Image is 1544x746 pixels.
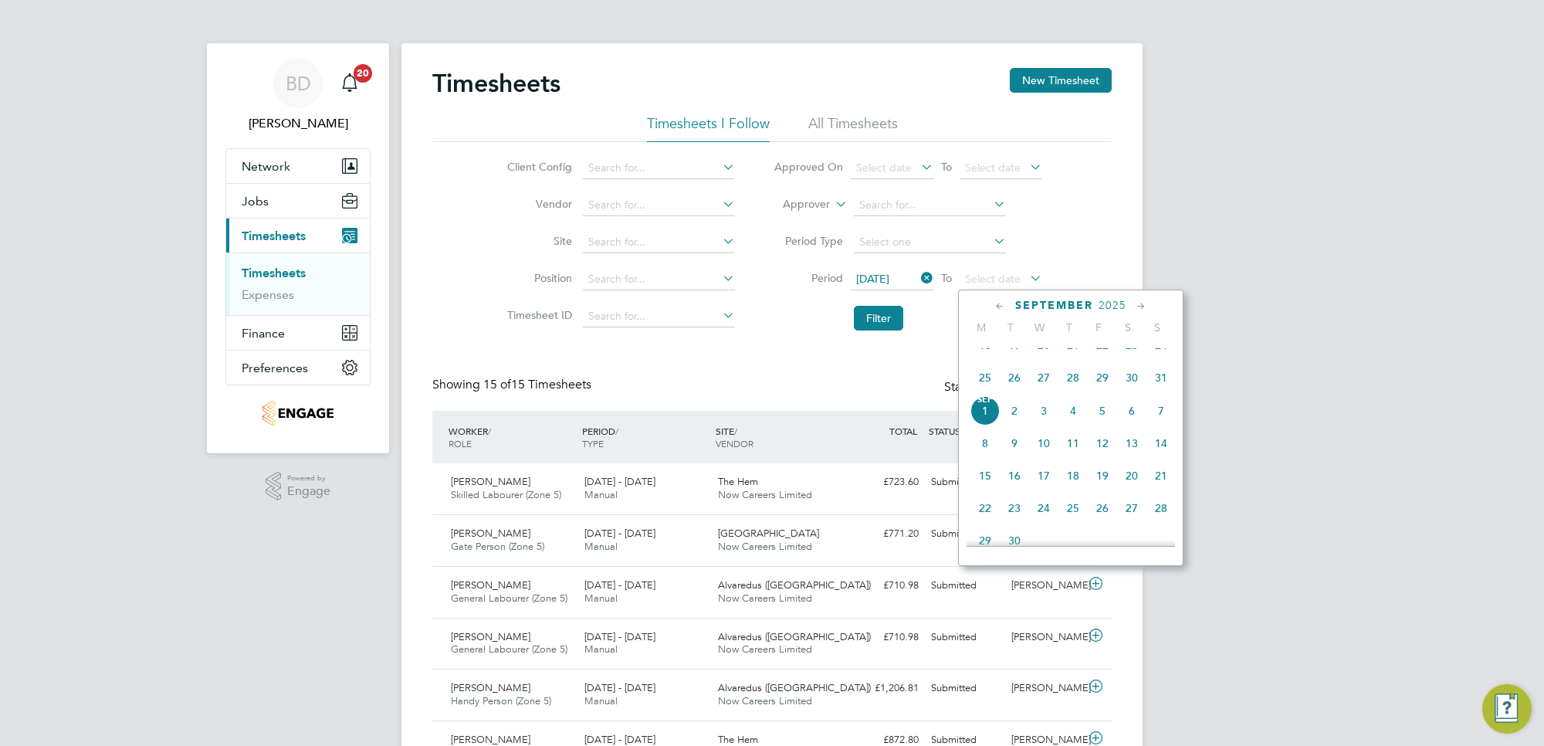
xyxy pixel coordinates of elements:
[1088,363,1117,392] span: 29
[584,488,618,501] span: Manual
[226,184,370,218] button: Jobs
[1058,363,1088,392] span: 28
[451,475,530,488] span: [PERSON_NAME]
[647,114,770,142] li: Timesheets I Follow
[1088,461,1117,490] span: 19
[225,59,371,133] a: BD[PERSON_NAME]
[854,232,1006,253] input: Select one
[970,493,1000,523] span: 22
[1000,429,1029,458] span: 9
[451,488,561,501] span: Skilled Labourer (Zone 5)
[718,643,812,656] span: Now Careers Limited
[845,573,925,598] div: £710.98
[925,625,1005,650] div: Submitted
[1146,363,1176,392] span: 31
[718,527,819,540] span: [GEOGRAPHIC_DATA]
[889,425,917,437] span: TOTAL
[1029,429,1058,458] span: 10
[1146,493,1176,523] span: 28
[718,681,871,694] span: Alvaredus ([GEOGRAPHIC_DATA])
[242,326,285,341] span: Finance
[774,160,843,174] label: Approved On
[718,540,812,553] span: Now Careers Limited
[451,592,567,605] span: General Labourer (Zone 5)
[1005,573,1085,598] div: [PERSON_NAME]
[242,159,290,174] span: Network
[1088,396,1117,426] span: 5
[1010,68,1112,93] button: New Timesheet
[451,578,530,592] span: [PERSON_NAME]
[483,377,591,392] span: 15 Timesheets
[936,157,957,177] span: To
[970,396,1000,426] span: 1
[242,229,306,243] span: Timesheets
[449,437,472,449] span: ROLE
[845,521,925,547] div: £771.20
[242,266,306,280] a: Timesheets
[226,316,370,350] button: Finance
[854,195,1006,216] input: Search for...
[716,437,753,449] span: VENDOR
[1000,461,1029,490] span: 16
[583,306,735,327] input: Search for...
[1058,396,1088,426] span: 4
[1143,320,1172,334] span: S
[1015,299,1093,312] span: September
[718,578,871,592] span: Alvaredus ([GEOGRAPHIC_DATA])
[965,272,1021,286] span: Select date
[1146,429,1176,458] span: 14
[583,195,735,216] input: Search for...
[432,68,560,99] h2: Timesheets
[970,429,1000,458] span: 8
[503,271,572,285] label: Position
[503,160,572,174] label: Client Config
[1146,461,1176,490] span: 21
[1088,493,1117,523] span: 26
[266,472,331,501] a: Powered byEngage
[1029,396,1058,426] span: 3
[970,461,1000,490] span: 15
[1005,676,1085,701] div: [PERSON_NAME]
[503,308,572,322] label: Timesheet ID
[718,475,758,488] span: The Hem
[207,43,389,453] nav: Main navigation
[808,114,898,142] li: All Timesheets
[286,73,311,93] span: BD
[936,268,957,288] span: To
[226,253,370,315] div: Timesheets
[584,643,618,656] span: Manual
[760,197,830,212] label: Approver
[226,149,370,183] button: Network
[845,470,925,495] div: £723.60
[451,681,530,694] span: [PERSON_NAME]
[1084,320,1113,334] span: F
[845,676,925,701] div: £1,206.81
[1146,396,1176,426] span: 7
[970,363,1000,392] span: 25
[287,472,330,485] span: Powered by
[1088,429,1117,458] span: 12
[718,694,812,707] span: Now Careers Limited
[856,161,912,175] span: Select date
[774,271,843,285] label: Period
[488,425,491,437] span: /
[925,573,1005,598] div: Submitted
[718,733,758,746] span: The Hem
[718,488,812,501] span: Now Careers Limited
[774,234,843,248] label: Period Type
[354,64,372,83] span: 20
[584,681,655,694] span: [DATE] - [DATE]
[583,232,735,253] input: Search for...
[451,643,567,656] span: General Labourer (Zone 5)
[582,437,604,449] span: TYPE
[432,377,594,393] div: Showing
[584,540,618,553] span: Manual
[996,320,1025,334] span: T
[225,401,371,426] a: Go to home page
[718,592,812,605] span: Now Careers Limited
[1029,493,1058,523] span: 24
[925,470,1005,495] div: Submitted
[944,377,1081,398] div: Status
[1000,363,1029,392] span: 26
[1113,320,1143,334] span: S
